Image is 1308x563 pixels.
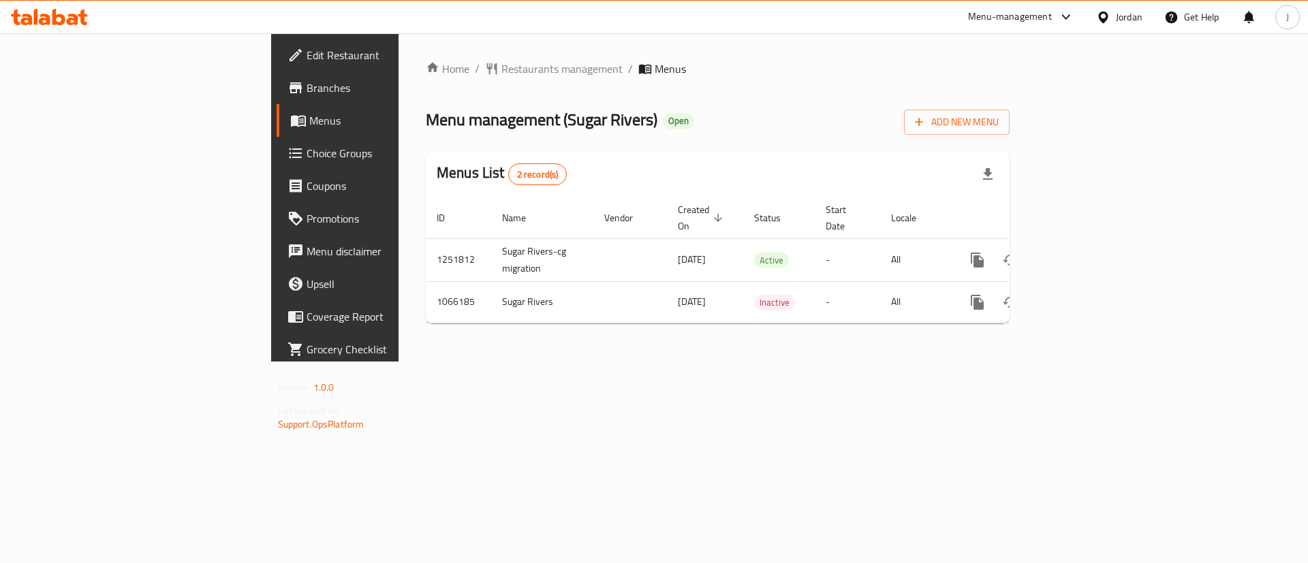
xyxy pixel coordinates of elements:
[604,210,651,226] span: Vendor
[502,210,544,226] span: Name
[678,293,706,310] span: [DATE]
[754,294,795,310] div: Inactive
[426,61,1010,77] nav: breadcrumb
[278,402,341,419] span: Get support on:
[426,197,1103,323] table: enhanced table
[678,202,727,234] span: Created On
[815,238,880,281] td: -
[663,115,694,127] span: Open
[961,244,994,276] button: more
[307,276,479,292] span: Upsell
[437,163,567,185] h2: Menus List
[754,253,789,268] span: Active
[277,137,490,170] a: Choice Groups
[678,251,706,268] span: [DATE]
[277,39,490,71] a: Edit Restaurant
[307,341,479,357] span: Grocery Checklist
[961,286,994,319] button: more
[915,114,999,131] span: Add New Menu
[278,415,364,433] a: Support.OpsPlatform
[277,104,490,137] a: Menus
[277,268,490,300] a: Upsell
[971,158,1004,191] div: Export file
[277,71,490,104] a: Branches
[485,61,623,77] a: Restaurants management
[950,197,1103,239] th: Actions
[968,9,1052,25] div: Menu-management
[277,300,490,333] a: Coverage Report
[754,295,795,310] span: Inactive
[1286,10,1289,25] span: J
[880,238,950,281] td: All
[826,202,864,234] span: Start Date
[491,281,593,323] td: Sugar Rivers
[880,281,950,323] td: All
[307,210,479,227] span: Promotions
[277,202,490,235] a: Promotions
[508,163,567,185] div: Total records count
[904,110,1010,135] button: Add New Menu
[426,104,657,135] span: Menu management ( Sugar Rivers )
[307,47,479,63] span: Edit Restaurant
[309,112,479,129] span: Menus
[277,235,490,268] a: Menu disclaimer
[307,80,479,96] span: Branches
[509,168,567,181] span: 2 record(s)
[491,238,593,281] td: Sugar Rivers-cg migration
[307,243,479,259] span: Menu disclaimer
[655,61,686,77] span: Menus
[307,308,479,325] span: Coverage Report
[754,252,789,268] div: Active
[891,210,934,226] span: Locale
[628,61,633,77] li: /
[663,113,694,129] div: Open
[754,210,798,226] span: Status
[994,286,1027,319] button: Change Status
[501,61,623,77] span: Restaurants management
[1116,10,1142,25] div: Jordan
[278,379,311,396] span: Version:
[815,281,880,323] td: -
[313,379,334,396] span: 1.0.0
[307,178,479,194] span: Coupons
[277,333,490,366] a: Grocery Checklist
[307,145,479,161] span: Choice Groups
[277,170,490,202] a: Coupons
[437,210,463,226] span: ID
[994,244,1027,276] button: Change Status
